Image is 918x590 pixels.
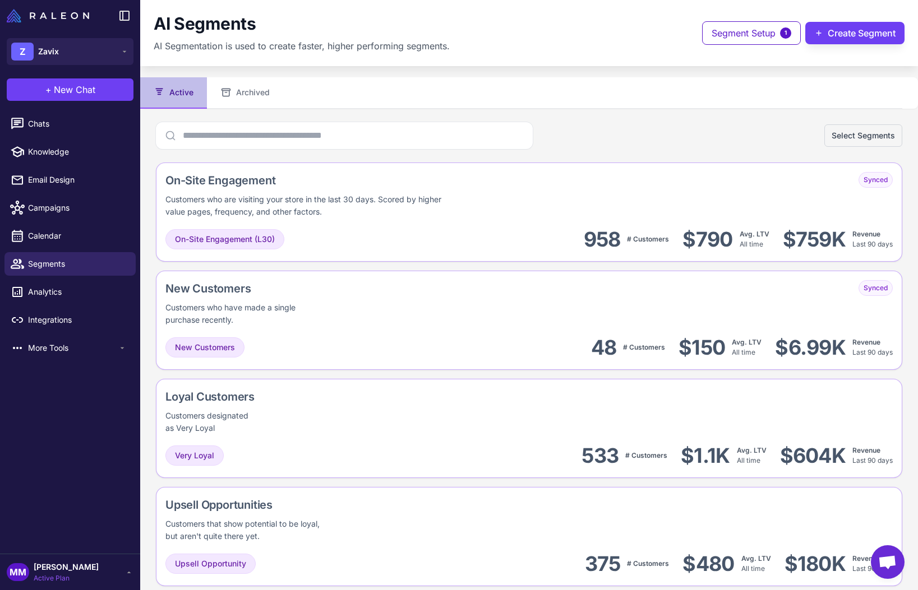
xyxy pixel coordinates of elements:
button: Select Segments [824,124,902,147]
div: Loyal Customers [165,388,300,405]
div: Last 90 days [852,229,893,249]
span: Avg. LTV [737,446,767,454]
span: Integrations [28,314,127,326]
span: Upsell Opportunity [175,558,246,570]
span: Very Loyal [175,449,214,462]
a: Knowledge [4,140,136,164]
div: $604K [780,443,846,468]
span: Revenue [852,230,880,238]
div: $790 [682,227,732,252]
h1: AI Segments [154,13,256,35]
div: Synced [859,280,893,296]
button: ZZavix [7,38,133,65]
span: Chats [28,118,127,130]
div: All time [740,229,769,249]
span: On-Site Engagement (L30) [175,233,275,245]
a: Chats [4,112,136,136]
span: Revenue [852,554,880,563]
div: $6.99K [775,335,846,360]
button: Archived [207,77,283,109]
span: Active Plan [34,573,99,583]
button: Create Segment [805,22,905,44]
div: Open chat [871,545,905,579]
p: AI Segmentation is used to create faster, higher performing segments. [154,39,450,53]
a: Campaigns [4,196,136,220]
span: New Customers [175,341,235,354]
div: $759K [783,227,846,252]
div: 375 [585,551,621,577]
div: Last 90 days [852,445,893,466]
div: Customers who are visiting your store in the last 30 days. Scored by higher value pages, frequenc... [165,193,455,218]
div: Upsell Opportunities [165,496,416,513]
div: Customers that show potential to be loyal, but aren't quite there yet. [165,518,333,542]
span: Email Design [28,174,127,186]
div: All time [732,337,762,357]
div: On-Site Engagement [165,172,600,189]
div: Customers who have made a single purchase recently. [165,301,299,326]
span: Revenue [852,338,880,346]
div: 958 [584,227,621,252]
span: New Chat [54,83,95,96]
span: # Customers [623,343,665,351]
span: Segment Setup [712,26,776,40]
div: Z [11,43,34,61]
span: + [45,83,52,96]
div: New Customers [165,280,366,297]
div: All time [737,445,767,466]
div: Customers designated as Very Loyal [165,410,255,434]
div: Last 90 days [852,554,893,574]
span: Calendar [28,230,127,242]
a: Email Design [4,168,136,192]
span: # Customers [627,559,669,568]
a: Analytics [4,280,136,304]
div: Synced [859,172,893,188]
span: Segments [28,258,127,270]
span: Avg. LTV [740,230,769,238]
div: $180K [785,551,846,577]
a: Calendar [4,224,136,248]
span: More Tools [28,342,118,354]
button: Segment Setup1 [702,21,801,45]
div: $480 [682,551,734,577]
span: Campaigns [28,202,127,214]
span: # Customers [627,235,669,243]
div: 533 [582,443,619,468]
button: Active [140,77,207,109]
div: $150 [679,335,725,360]
span: Analytics [28,286,127,298]
div: 48 [591,335,617,360]
span: [PERSON_NAME] [34,561,99,573]
span: Knowledge [28,146,127,158]
a: Segments [4,252,136,276]
div: All time [741,554,771,574]
span: Avg. LTV [732,338,762,346]
span: Avg. LTV [741,554,771,563]
span: 1 [780,27,791,39]
span: Revenue [852,446,880,454]
span: # Customers [625,451,667,459]
div: MM [7,563,29,581]
a: Integrations [4,308,136,332]
a: Raleon Logo [7,9,94,22]
div: $1.1K [681,443,730,468]
img: Raleon Logo [7,9,89,22]
div: Last 90 days [852,337,893,357]
button: +New Chat [7,78,133,101]
span: Zavix [38,45,59,58]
